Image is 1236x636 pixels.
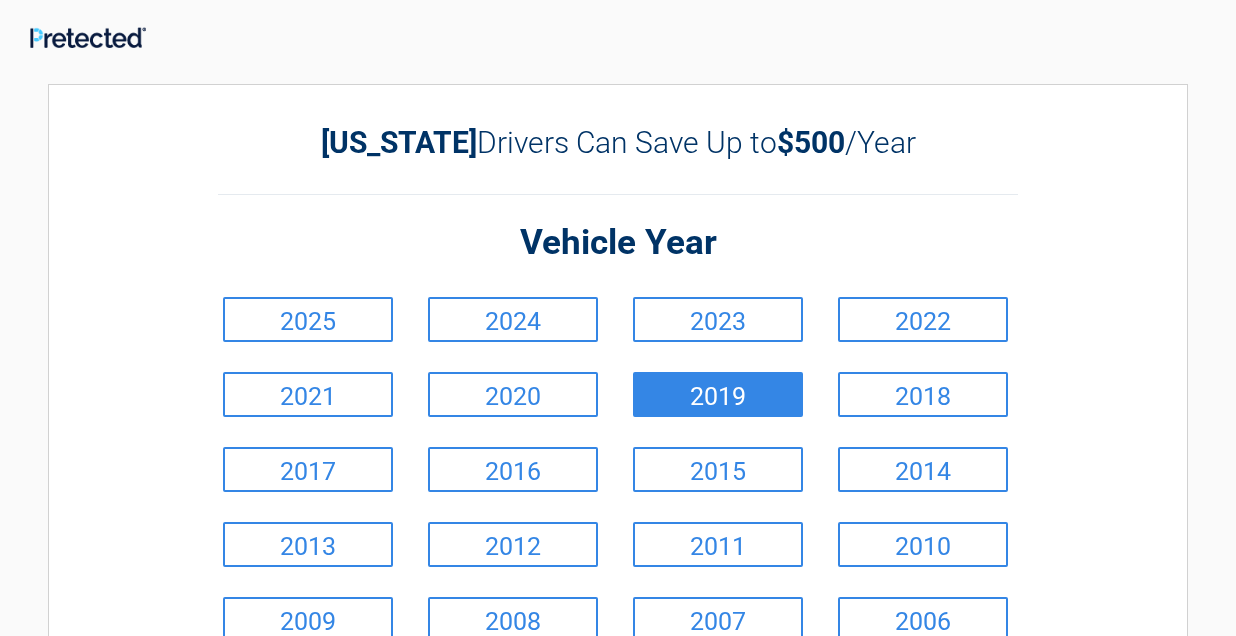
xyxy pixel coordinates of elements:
[223,372,393,417] a: 2021
[633,297,803,342] a: 2023
[838,372,1008,417] a: 2018
[218,220,1018,267] h2: Vehicle Year
[633,372,803,417] a: 2019
[223,297,393,342] a: 2025
[321,125,477,160] b: [US_STATE]
[633,522,803,567] a: 2011
[838,297,1008,342] a: 2022
[428,522,598,567] a: 2012
[777,125,845,160] b: $500
[633,447,803,492] a: 2015
[838,447,1008,492] a: 2014
[223,447,393,492] a: 2017
[218,125,1018,160] h2: Drivers Can Save Up to /Year
[428,297,598,342] a: 2024
[428,372,598,417] a: 2020
[223,522,393,567] a: 2013
[428,447,598,492] a: 2016
[30,27,146,48] img: Main Logo
[838,522,1008,567] a: 2010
